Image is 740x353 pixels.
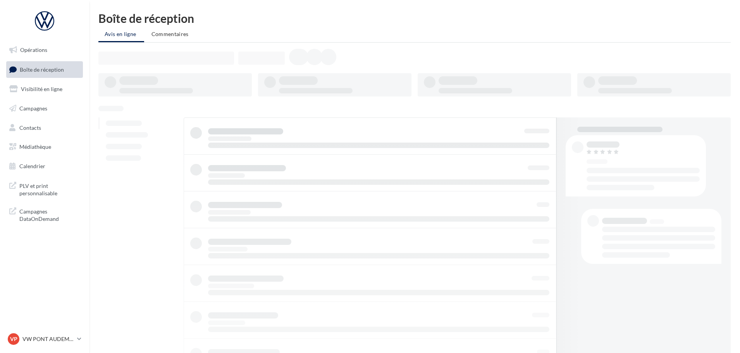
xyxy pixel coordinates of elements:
[19,143,51,150] span: Médiathèque
[5,120,84,136] a: Contacts
[20,66,64,72] span: Boîte de réception
[19,163,45,169] span: Calendrier
[5,81,84,97] a: Visibilité en ligne
[20,46,47,53] span: Opérations
[19,181,80,197] span: PLV et print personnalisable
[5,203,84,226] a: Campagnes DataOnDemand
[19,105,47,112] span: Campagnes
[19,206,80,223] span: Campagnes DataOnDemand
[5,61,84,78] a: Boîte de réception
[19,124,41,131] span: Contacts
[22,335,74,343] p: VW PONT AUDEMER
[21,86,62,92] span: Visibilité en ligne
[98,12,731,24] div: Boîte de réception
[5,139,84,155] a: Médiathèque
[5,100,84,117] a: Campagnes
[5,42,84,58] a: Opérations
[6,332,83,346] a: VP VW PONT AUDEMER
[151,31,189,37] span: Commentaires
[5,158,84,174] a: Calendrier
[5,177,84,200] a: PLV et print personnalisable
[10,335,17,343] span: VP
